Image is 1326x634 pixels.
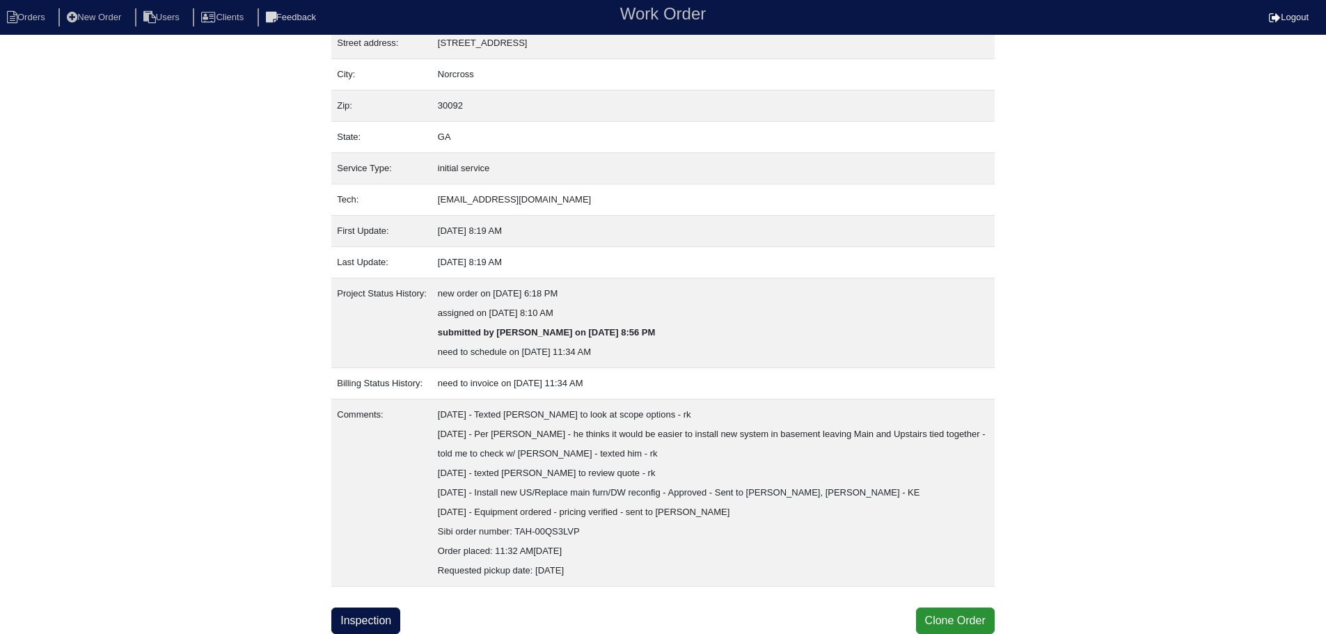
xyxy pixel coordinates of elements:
a: Clients [193,12,255,22]
td: City: [331,59,432,90]
div: need to invoice on [DATE] 11:34 AM [438,374,989,393]
li: New Order [58,8,132,27]
td: [DATE] 8:19 AM [432,216,995,247]
li: Feedback [258,8,327,27]
td: Last Update: [331,247,432,278]
button: Clone Order [916,608,995,634]
td: Norcross [432,59,995,90]
td: [DATE] - Texted [PERSON_NAME] to look at scope options - rk [DATE] - Per [PERSON_NAME] - he think... [432,399,995,587]
td: Billing Status History: [331,368,432,399]
li: Users [135,8,191,27]
td: Zip: [331,90,432,122]
td: Service Type: [331,153,432,184]
div: assigned on [DATE] 8:10 AM [438,303,989,323]
td: Street address: [331,28,432,59]
a: Logout [1269,12,1309,22]
td: State: [331,122,432,153]
td: [DATE] 8:19 AM [432,247,995,278]
td: [STREET_ADDRESS] [432,28,995,59]
td: GA [432,122,995,153]
div: need to schedule on [DATE] 11:34 AM [438,342,989,362]
td: Comments: [331,399,432,587]
div: submitted by [PERSON_NAME] on [DATE] 8:56 PM [438,323,989,342]
td: [EMAIL_ADDRESS][DOMAIN_NAME] [432,184,995,216]
td: Tech: [331,184,432,216]
a: New Order [58,12,132,22]
td: First Update: [331,216,432,247]
a: Users [135,12,191,22]
td: 30092 [432,90,995,122]
li: Clients [193,8,255,27]
td: initial service [432,153,995,184]
td: Project Status History: [331,278,432,368]
a: Inspection [331,608,400,634]
div: new order on [DATE] 6:18 PM [438,284,989,303]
